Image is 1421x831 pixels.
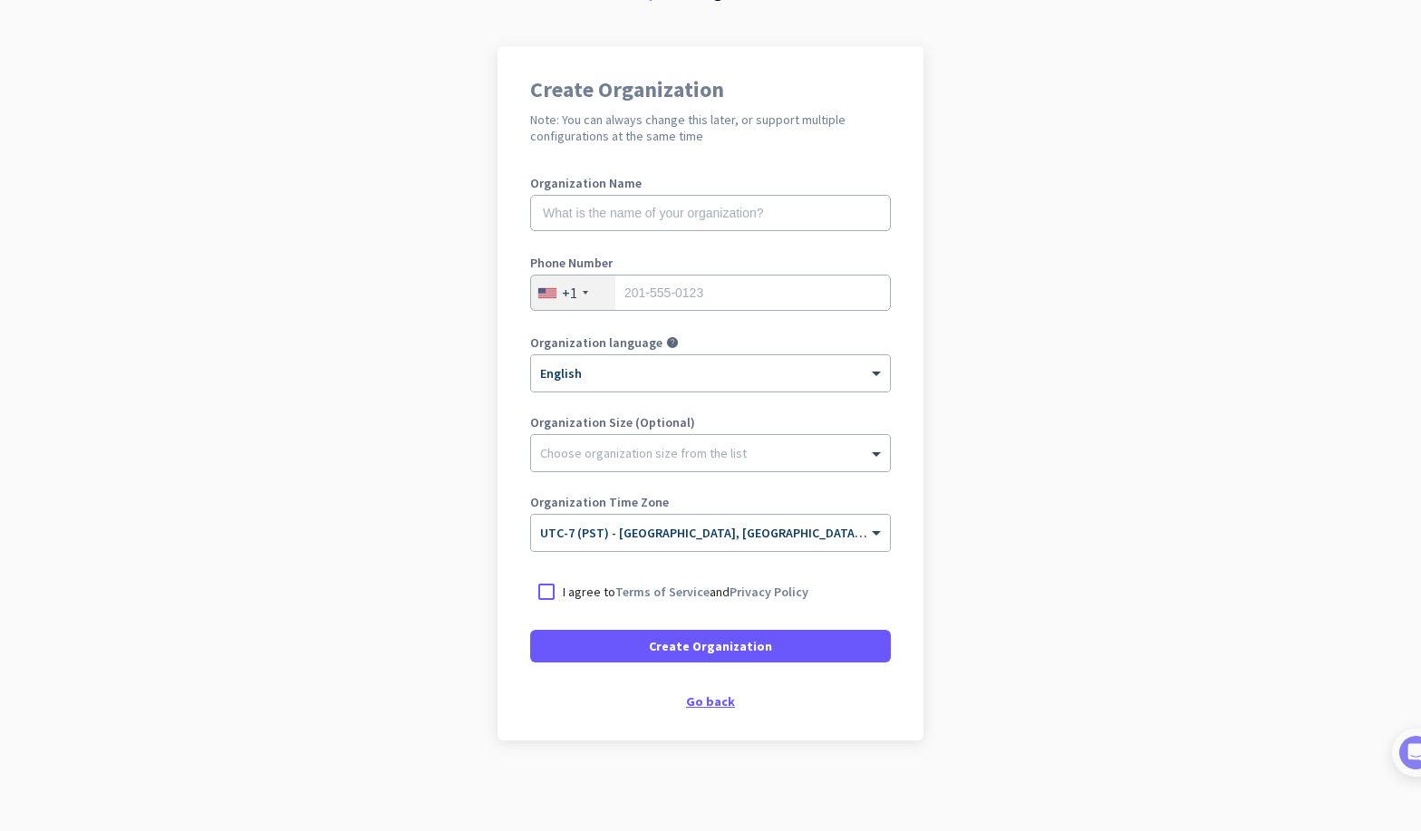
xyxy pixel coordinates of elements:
[649,637,772,655] span: Create Organization
[530,695,891,708] div: Go back
[530,111,891,144] h2: Note: You can always change this later, or support multiple configurations at the same time
[615,584,710,600] a: Terms of Service
[530,630,891,662] button: Create Organization
[530,177,891,189] label: Organization Name
[530,275,891,311] input: 201-555-0123
[530,496,891,508] label: Organization Time Zone
[530,416,891,429] label: Organization Size (Optional)
[530,256,891,269] label: Phone Number
[730,584,808,600] a: Privacy Policy
[530,79,891,101] h1: Create Organization
[530,336,662,349] label: Organization language
[562,284,577,302] div: +1
[530,195,891,231] input: What is the name of your organization?
[563,583,808,601] p: I agree to and
[666,336,679,349] i: help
